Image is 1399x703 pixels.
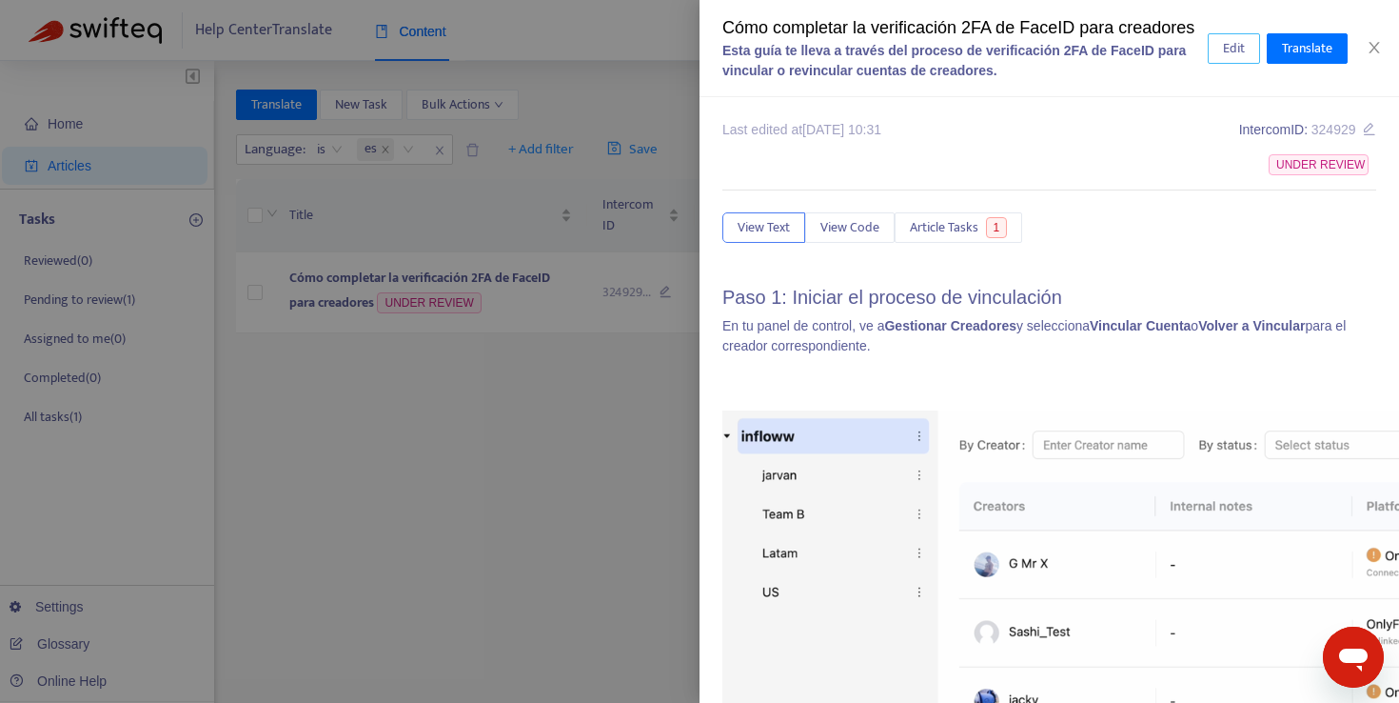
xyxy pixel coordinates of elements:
[1323,627,1384,688] iframe: Button to launch messaging window
[1367,40,1382,55] span: close
[1090,318,1191,333] b: Vincular Cuenta
[884,318,1016,333] b: Gestionar Creadores
[1239,120,1376,140] div: Intercom ID:
[1198,318,1305,333] b: Volver a Vincular
[820,217,879,238] span: View Code
[722,286,1376,309] h2: Paso 1: Iniciar el proceso de vinculación
[1208,33,1260,64] button: Edit
[722,41,1208,81] div: Esta guía te lleva a través del proceso de verificación 2FA de FaceID para vincular o revincular ...
[1311,122,1356,137] span: 324929
[986,217,1008,238] span: 1
[1223,38,1245,59] span: Edit
[738,217,790,238] span: View Text
[1361,39,1388,57] button: Close
[722,120,881,140] div: Last edited at [DATE] 10:31
[722,15,1208,41] div: Cómo completar la verificación 2FA de FaceID para creadores
[895,212,1022,243] button: Article Tasks1
[722,316,1376,396] p: En tu panel de control, ve a y selecciona o para el creador correspondiente. ​ ​
[1269,154,1369,175] span: UNDER REVIEW
[805,212,895,243] button: View Code
[1282,38,1332,59] span: Translate
[1267,33,1348,64] button: Translate
[910,217,978,238] span: Article Tasks
[722,212,805,243] button: View Text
